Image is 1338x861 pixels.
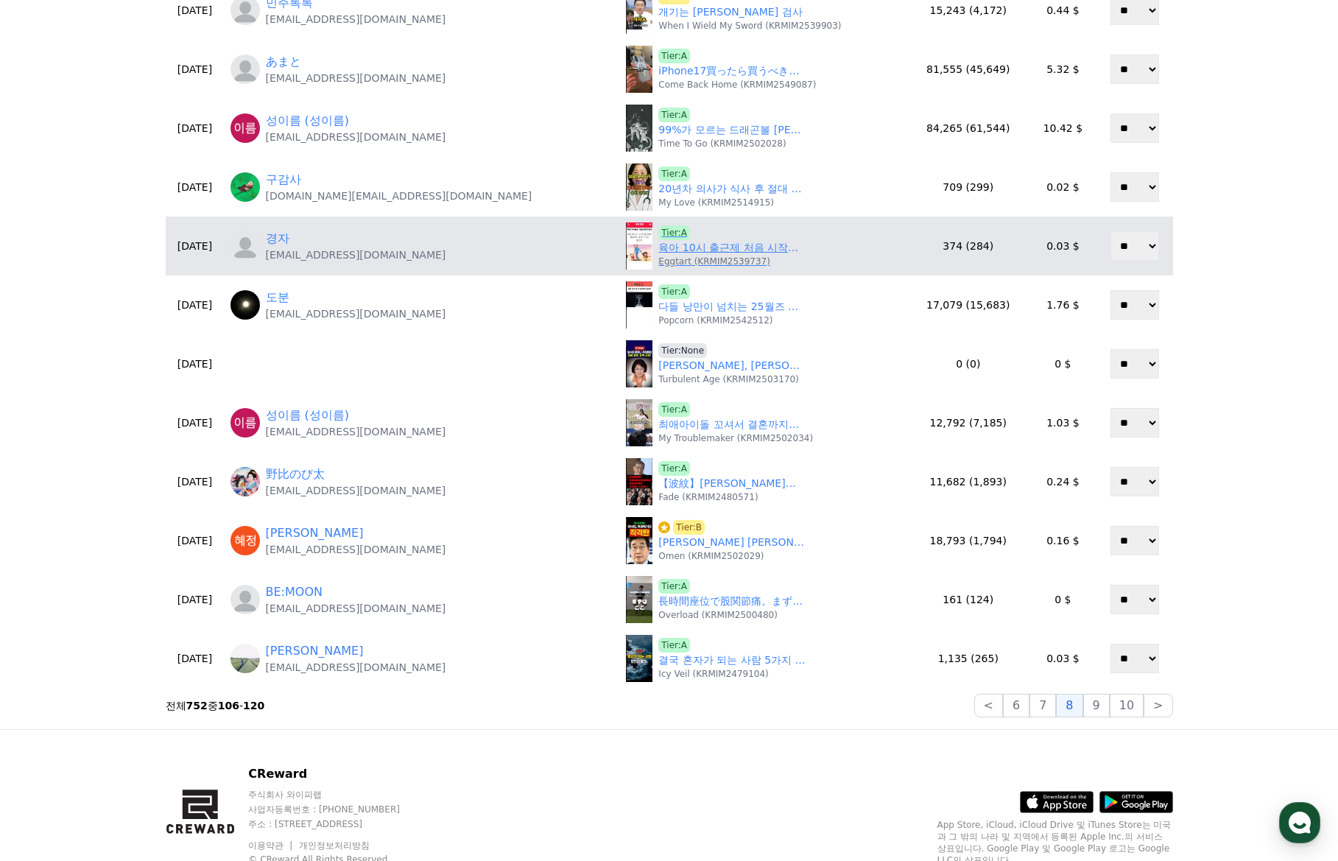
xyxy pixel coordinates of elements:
img: 최애아이돌 꼬셔서 결혼까지한 팬 [626,399,652,446]
td: [DATE] [166,452,225,511]
p: [EMAIL_ADDRESS][DOMAIN_NAME] [266,660,446,675]
a: 구감사 [266,171,301,189]
button: 8 [1056,694,1082,717]
img: https://lh3.googleusercontent.com/a/ACg8ocKM6q4Ucj7mqgMKARbjv6ssDrQb6IZg6oVAjG3H1N_OoZgZDP4=s96-c [230,408,260,437]
img: https://lh3.googleusercontent.com/a/ACg8ocJtT2UruNzotvc2al1sKfOB6SpwbEn7_KwGp0MqDOAmObsufPIk=s96-c [230,644,260,673]
img: https://lh3.googleusercontent.com/a/ACg8ocKlWF0VlC2n1h6X9zXdEsM3b_F_cYVUqSi_tTU9sV-9v_RmNtQ=s96-c [230,290,260,320]
a: 개인정보처리방침 [299,840,370,851]
p: [EMAIL_ADDRESS][DOMAIN_NAME] [266,306,446,321]
img: 【波紋】石破総理「政策継承が条件」発言に批判殺到⁉︎ ネット騒然 #shorts [626,458,652,505]
a: 【波紋】[PERSON_NAME]破総理「政策継承が条件」発言に批判殺到⁉︎ ネット騒然 #shorts [658,476,806,491]
td: [DATE] [166,217,225,275]
td: [DATE] [166,99,225,158]
a: Tier:A [658,402,690,417]
p: My Troublemaker (KRMIM2502034) [658,432,813,444]
td: 0 $ [1029,570,1096,629]
button: 7 [1029,694,1056,717]
p: Omen (KRMIM2502029) [658,550,764,562]
p: 전체 중 - [166,698,265,713]
a: 결국 혼자가 되는 사람 5가지 특징 | 명언 | 좋은글 | 인생조언 | 지혜 | 삶 | 대인관계 | 대화의기술 | 좋은글 | 자기계발 | 노후 [658,653,806,668]
p: Turbulent Age (KRMIM2503170) [658,373,798,385]
td: [DATE] [166,570,225,629]
a: Tier:A [658,166,690,181]
img: https://lh3.googleusercontent.com/a/ACg8ocLE_zrdOYPU4T0VKs-dWXOJ0XZDXGUYoF9ir6xVf-8Nh9UZ6-9uQA=s96-c [230,467,260,496]
a: Tier:A [658,225,690,240]
p: 사업자등록번호 : [PHONE_NUMBER] [248,804,507,815]
img: profile_blank.webp [230,55,260,84]
p: When I Wield My Sword (KRMIM2539903) [658,20,841,32]
button: 9 [1083,694,1110,717]
td: 1.76 $ [1029,275,1096,334]
a: 경자 [266,230,289,247]
a: 도분 [266,289,289,306]
p: Overload (KRMIM2500480) [658,609,778,621]
td: 12,792 (7,185) [907,393,1029,452]
p: [EMAIL_ADDRESS][DOMAIN_NAME] [266,71,446,85]
td: 1,135 (265) [907,629,1029,688]
a: Tier:None [658,343,707,358]
strong: 106 [218,700,239,711]
a: 長時間座位で股関節痛。まずはここ！ #セルフケア #股関節痛 #股関節痛改善 #大腿筋膜張筋#大筋膜長筋ケア [658,594,806,609]
p: CReward [248,765,507,783]
img: https://lh3.googleusercontent.com/a/ACg8ocKM6q4Ucj7mqgMKARbjv6ssDrQb6IZg6oVAjG3H1N_OoZgZDP4=s96-c [230,113,260,143]
a: iPhone17買ったら買うべきおすすめケース&フィルム #ESR #ガジェット #iPhone17 #iPhone #iPhone17pro #iphoneair [658,63,806,79]
a: Tier:B [658,520,705,535]
button: < [974,694,1003,717]
a: 개기는 [PERSON_NAME] 검사 [658,4,802,20]
p: Come Back Home (KRMIM2549087) [658,79,816,91]
img: 다들 낭만이 넘치는 25월즈 ㄷㄷ [626,281,652,328]
td: [DATE] [166,275,225,334]
td: 709 (299) [907,158,1029,217]
p: Popcorn (KRMIM2542512) [658,314,772,326]
img: 이낙연 소신발언 또 민주당 직격탄! 이재명 무죄만들기 위한 조희대 대법원장 사퇴와 사법개혁 독재 시대에도 없던 폭거다! [626,517,652,564]
td: 0.02 $ [1029,158,1096,217]
a: 99%가 모르는 드래곤볼 [PERSON_NAME] 엄마 아빠 근황 [658,122,806,138]
img: 20년차 의사가 식사 후 절대 먹지 말라는 음식 2가지 [626,164,652,211]
strong: 752 [186,700,208,711]
button: 10 [1110,694,1144,717]
td: 161 (124) [907,570,1029,629]
a: BE:MOON [266,583,323,601]
img: profile_blank.webp [230,585,260,614]
span: 대화 [135,490,152,502]
p: [EMAIL_ADDRESS][DOMAIN_NAME] [266,247,446,262]
img: 서지영, 보수의 어머니 추미애의 오빠 발언 강력 규탄! #추미애 #민주당 #서지영 [626,340,652,387]
img: 長時間座位で股関節痛。まずはここ！ #セルフケア #股関節痛 #股関節痛改善 #大腿筋膜張筋#大筋膜長筋ケア [626,576,652,623]
a: [PERSON_NAME] [PERSON_NAME]발언 또 민주당 직격탄! [PERSON_NAME] 무죄만들기 위한 [PERSON_NAME] 대법원장 사퇴와 [DEMOGRAPH... [658,535,806,550]
a: 육아 10시 출근제 처음 시작한 회사 [658,240,806,256]
p: 주식회사 와이피랩 [248,789,507,801]
td: 0 (0) [907,334,1029,393]
td: 84,265 (61,544) [907,99,1029,158]
td: 0.24 $ [1029,452,1096,511]
a: Tier:A [658,638,690,653]
span: 설정 [228,489,245,501]
a: Tier:A [658,49,690,63]
img: iPhone17買ったら買うべきおすすめケース&フィルム #ESR #ガジェット #iPhone17 #iPhone #iPhone17pro #iphoneair [626,46,652,93]
a: 설정 [190,467,283,504]
a: 다들 낭만이 넘치는 25월즈 ㄷㄷ [658,299,806,314]
p: [EMAIL_ADDRESS][DOMAIN_NAME] [266,130,446,144]
p: [EMAIL_ADDRESS][DOMAIN_NAME] [266,12,446,27]
a: 성이름 (성이름) [266,112,350,130]
p: [EMAIL_ADDRESS][DOMAIN_NAME] [266,424,446,439]
img: 결국 혼자가 되는 사람 5가지 특징 | 명언 | 좋은글 | 인생조언 | 지혜 | 삶 | 대인관계 | 대화의기술 | 좋은글 | 자기계발 | 노후 [626,635,652,682]
a: 최애아이돌 꼬셔서 결혼까지한 팬 [658,417,806,432]
p: [EMAIL_ADDRESS][DOMAIN_NAME] [266,483,446,498]
td: 11,682 (1,893) [907,452,1029,511]
td: 5.32 $ [1029,40,1096,99]
p: My Love (KRMIM2514915) [658,197,774,208]
img: https://lh3.googleusercontent.com/a/ACg8ocKnEaA7QsgBq3ssSQ09HxuGny-SYYs9XVXn3ZUyLOyhKNX-S_3u=s96-c [230,172,260,202]
a: 대화 [97,467,190,504]
p: [EMAIL_ADDRESS][DOMAIN_NAME] [266,601,446,616]
td: 81,555 (45,649) [907,40,1029,99]
strong: 120 [243,700,264,711]
img: 99%가 모르는 드래곤볼 손오공 엄마 아빠 근황 [626,105,652,152]
td: [DATE] [166,40,225,99]
a: 성이름 (성이름) [266,407,350,424]
a: 20년차 의사가 식사 후 절대 먹지 말라는 음식 2가지 [658,181,806,197]
p: [EMAIL_ADDRESS][DOMAIN_NAME] [266,542,446,557]
a: [PERSON_NAME], [PERSON_NAME]의 어머니 [PERSON_NAME]의 오빠 발언 강력 규탄! #추미애 #민주당 #[PERSON_NAME] [658,358,806,373]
